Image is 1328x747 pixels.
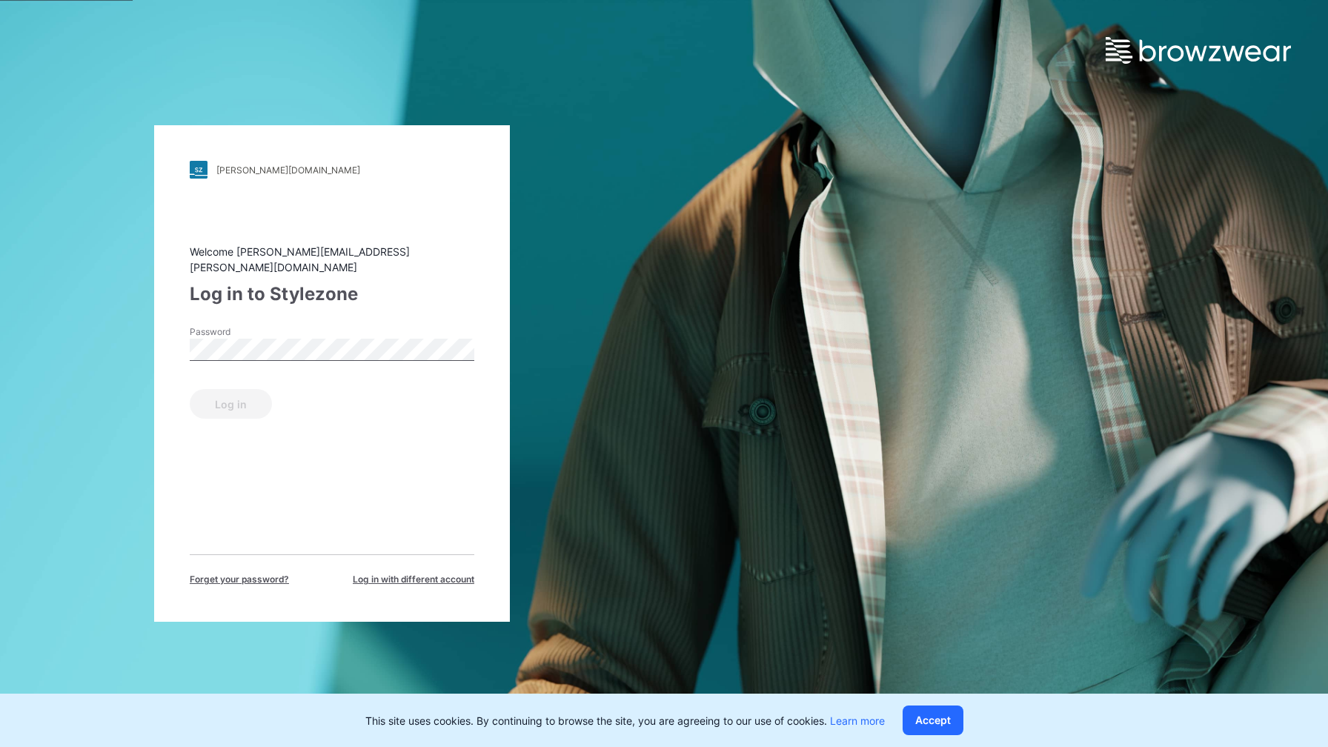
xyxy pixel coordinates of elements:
[365,713,885,728] p: This site uses cookies. By continuing to browse the site, you are agreeing to our use of cookies.
[190,281,474,308] div: Log in to Stylezone
[830,714,885,727] a: Learn more
[190,161,474,179] a: [PERSON_NAME][DOMAIN_NAME]
[190,325,293,339] label: Password
[353,573,474,586] span: Log in with different account
[903,705,963,735] button: Accept
[190,244,474,275] div: Welcome [PERSON_NAME][EMAIL_ADDRESS][PERSON_NAME][DOMAIN_NAME]
[1106,37,1291,64] img: browzwear-logo.e42bd6dac1945053ebaf764b6aa21510.svg
[216,165,360,176] div: [PERSON_NAME][DOMAIN_NAME]
[190,161,207,179] img: stylezone-logo.562084cfcfab977791bfbf7441f1a819.svg
[190,573,289,586] span: Forget your password?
